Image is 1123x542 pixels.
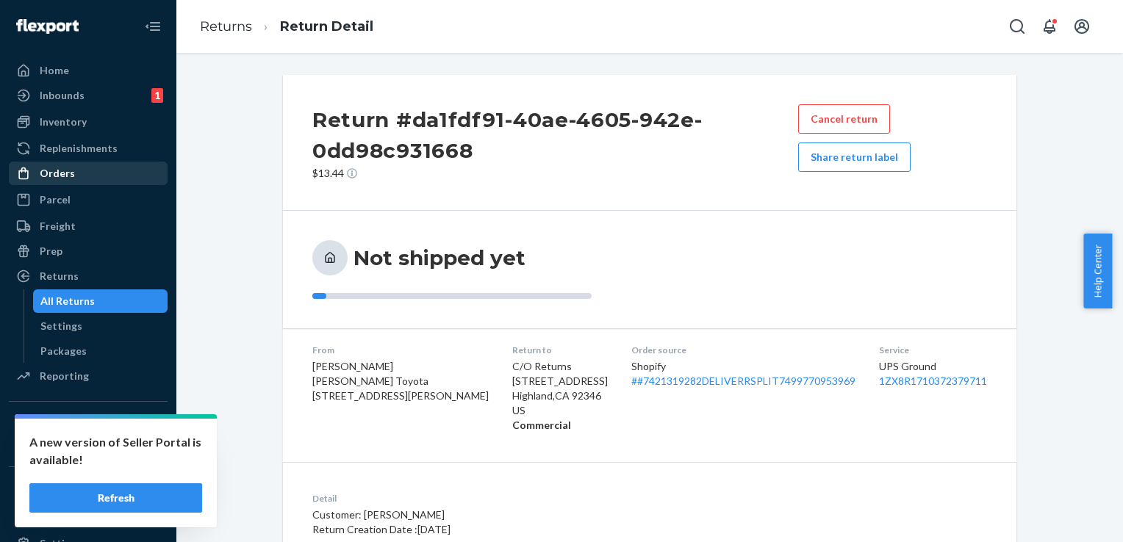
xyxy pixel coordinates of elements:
a: Add Fast Tag [9,508,168,526]
a: All Returns [33,289,168,313]
button: Integrations [9,413,168,437]
p: [STREET_ADDRESS] [512,374,608,389]
dt: Detail [312,492,719,505]
a: Freight [9,214,168,238]
p: Highland , CA 92346 [512,389,608,403]
ol: breadcrumbs [188,5,385,48]
button: Cancel return [798,104,890,134]
button: Share return label [798,142,911,172]
div: 1 [151,88,163,103]
a: Parcel [9,188,168,212]
button: Close Navigation [138,12,168,41]
button: Help Center [1083,234,1112,308]
p: A new version of Seller Portal is available! [29,433,202,469]
a: Returns [9,264,168,288]
button: Open account menu [1067,12,1097,41]
div: Replenishments [40,141,118,156]
div: Returns [40,269,79,283]
div: Reporting [40,369,89,383]
a: Return Detail [280,18,373,35]
div: Home [40,63,69,78]
a: Replenishments [9,137,168,160]
span: [PERSON_NAME] [PERSON_NAME] Toyota [STREET_ADDRESS][PERSON_NAME] [312,360,489,402]
p: $13.44 [312,166,798,181]
img: Flexport logo [16,19,79,34]
a: Inventory [9,110,168,134]
a: Add Integration [9,443,168,460]
div: Orders [40,166,75,181]
h3: Not shipped yet [354,245,525,271]
p: US [512,403,608,418]
a: Home [9,59,168,82]
p: Return Creation Date : [DATE] [312,522,719,537]
p: Customer: [PERSON_NAME] [312,507,719,522]
a: ##7421319282DELIVERRSPLIT7499770953969 [631,375,855,387]
a: Settings [33,314,168,338]
button: Open Search Box [1002,12,1032,41]
dt: Return to [512,344,608,356]
button: Open notifications [1035,12,1064,41]
a: Packages [33,339,168,363]
strong: Commercial [512,419,571,431]
p: C/O Returns [512,359,608,374]
div: Inventory [40,115,87,129]
div: Inbounds [40,88,85,103]
dt: Order source [631,344,855,356]
dt: From [312,344,489,356]
button: Fast Tags [9,479,168,502]
span: UPS Ground [879,360,936,372]
a: Orders [9,162,168,185]
div: Freight [40,219,76,234]
a: Prep [9,239,168,263]
a: Reporting [9,364,168,388]
a: 1ZX8R1710372379711 [879,375,987,387]
a: Returns [200,18,252,35]
a: Inbounds1 [9,84,168,107]
dt: Service [879,344,987,356]
div: Prep [40,244,62,259]
div: Parcel [40,192,71,207]
div: All Returns [40,294,95,308]
div: Packages [40,344,87,358]
button: Refresh [29,483,202,513]
h2: Return #da1fdf91-40ae-4605-942e-0dd98c931668 [312,104,798,166]
div: Settings [40,319,82,333]
div: Shopify [631,359,855,389]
